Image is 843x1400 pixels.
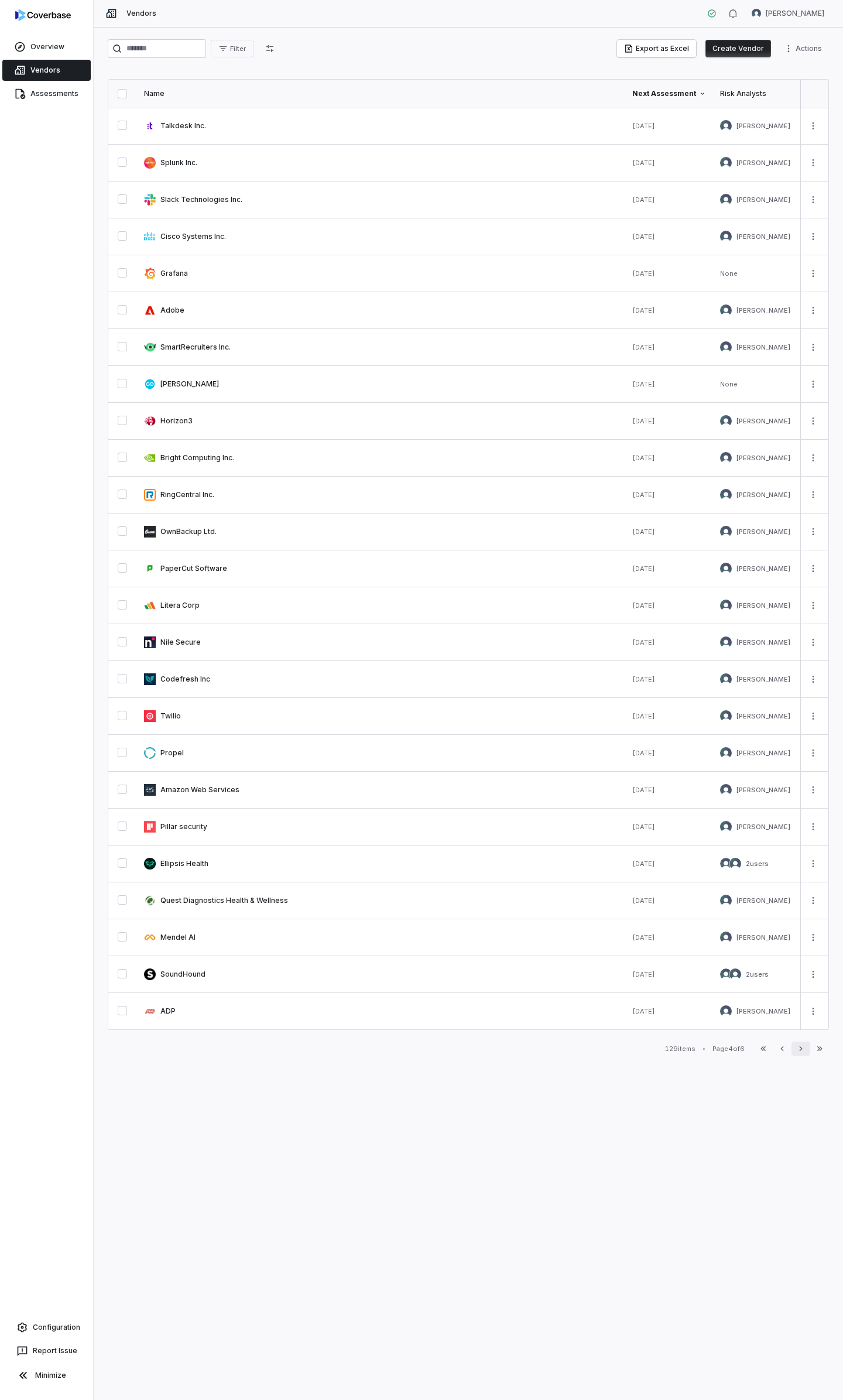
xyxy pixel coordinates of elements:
img: Arun Muthu avatar [720,415,732,427]
button: More actions [804,892,823,909]
button: Minimize [5,1364,88,1387]
img: Arun Muthu avatar [720,895,732,906]
button: More actions [804,154,823,172]
span: [PERSON_NAME] [736,638,790,647]
img: Arun Muthu avatar [720,120,732,132]
span: [DATE] [632,159,655,167]
span: [DATE] [632,196,655,204]
img: Arun Muthu avatar [720,600,732,611]
span: [PERSON_NAME] [736,896,790,905]
button: More actions [804,191,823,208]
span: [DATE] [632,601,655,610]
span: [DATE] [632,564,655,573]
img: Jesse Nord avatar [720,194,732,206]
img: Jesse Nord avatar [720,452,732,464]
span: [DATE] [632,712,655,720]
button: Report Issue [5,1340,88,1361]
button: More actions [804,855,823,872]
img: Arun Muthu avatar [729,968,741,980]
div: 129 items [665,1045,695,1053]
span: [PERSON_NAME] [736,675,790,684]
div: Name [144,89,618,98]
span: Report Issue [33,1346,77,1355]
button: More actions [804,966,823,983]
span: [DATE] [632,306,655,314]
span: [PERSON_NAME] [736,601,790,610]
button: More actions [804,1002,823,1020]
div: Risk Analysts [720,89,794,98]
button: More actions [804,634,823,651]
img: Arun Muthu avatar [720,304,732,316]
span: [DATE] [632,896,655,905]
a: Overview [2,36,91,57]
span: [PERSON_NAME] [736,1007,790,1016]
button: Filter [211,40,253,57]
button: More actions [804,449,823,467]
button: More actions [804,302,823,319]
span: Configuration [33,1323,80,1332]
a: Configuration [5,1317,88,1338]
span: [DATE] [632,786,655,794]
button: More actions [780,40,829,57]
span: [DATE] [632,380,655,388]
button: More actions [804,929,823,946]
span: [DATE] [632,860,655,868]
div: Page 4 of 6 [712,1045,745,1053]
div: Next Assessment [632,89,706,98]
span: [DATE] [632,638,655,646]
span: Vendors [30,66,60,75]
span: Overview [30,42,64,52]
img: Arun Muthu avatar [729,858,741,870]
img: Justin Trimachi avatar [720,858,732,870]
span: Minimize [35,1371,66,1380]
span: [DATE] [632,970,655,978]
button: More actions [804,412,823,430]
img: Jesse Nord avatar [752,9,761,18]
span: [PERSON_NAME] [736,823,790,831]
span: [PERSON_NAME] [736,122,790,131]
span: [DATE] [632,1007,655,1015]
img: Arun Muthu avatar [720,821,732,833]
button: Jesse Nord avatar[PERSON_NAME] [745,5,831,22]
img: Jesse Nord avatar [720,784,732,796]
button: More actions [804,228,823,245]
img: Jesse Nord avatar [720,489,732,501]
span: [PERSON_NAME] [736,196,790,204]
button: Export as Excel [617,40,696,57]
span: [PERSON_NAME] [766,9,824,18]
img: Jesse Nord avatar [720,563,732,574]
span: [DATE] [632,528,655,536]
span: [DATE] [632,417,655,425]
img: Arun Muthu avatar [720,157,732,169]
button: More actions [804,707,823,725]
span: [DATE] [632,122,655,130]
span: [PERSON_NAME] [736,232,790,241]
span: Vendors [126,9,156,18]
img: Jesse Nord avatar [720,636,732,648]
div: • [702,1045,705,1053]
button: Create Vendor [705,40,771,57]
span: [DATE] [632,675,655,683]
img: Justin Trimachi avatar [720,968,732,980]
img: Jesse Nord avatar [720,1005,732,1017]
span: 2 users [746,860,769,868]
button: More actions [804,117,823,135]
span: [DATE] [632,232,655,241]
span: [PERSON_NAME] [736,491,790,499]
button: More actions [804,338,823,356]
span: [DATE] [632,491,655,499]
img: Arun Muthu avatar [720,710,732,722]
a: Vendors [2,60,91,81]
button: More actions [804,265,823,282]
span: [DATE] [632,933,655,942]
span: [PERSON_NAME] [736,343,790,352]
button: More actions [804,818,823,836]
span: [PERSON_NAME] [736,528,790,536]
span: Assessments [30,89,78,98]
span: [PERSON_NAME] [736,933,790,942]
a: Assessments [2,83,91,104]
span: [PERSON_NAME] [736,159,790,167]
span: [PERSON_NAME] [736,749,790,758]
img: Jesse Nord avatar [720,231,732,242]
span: [PERSON_NAME] [736,564,790,573]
